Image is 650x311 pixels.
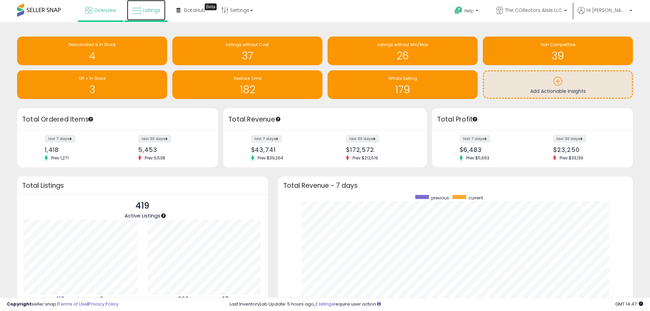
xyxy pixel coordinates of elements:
[100,295,103,303] b: 6
[69,42,116,47] span: Deactivated & In Stock
[505,7,562,14] span: The COllectors AIsle LLC
[234,75,261,81] span: Restock Time
[615,301,643,307] span: 2025-08-12 14:47 GMT
[454,6,463,15] i: Get Help
[349,155,381,161] span: Prev: $212,519
[176,50,319,61] h1: 37
[388,75,417,81] span: Whats Selling
[377,42,428,47] span: Listings without Min/Max
[222,295,229,303] b: 27
[184,7,205,14] span: DataHub
[172,37,322,65] a: Listings without Cost 37
[55,295,64,303] b: 413
[331,84,474,95] h1: 179
[377,302,381,306] i: Click here to read more about un-synced listings.
[20,50,164,61] h1: 4
[7,301,32,307] strong: Copyright
[22,115,213,124] h3: Total Ordered Items
[553,146,621,153] div: $23,250
[578,7,632,22] a: Hi [PERSON_NAME]
[228,115,422,124] h3: Total Revenue
[472,116,478,122] div: Tooltip anchor
[449,1,485,22] a: Help
[88,301,118,307] a: Privacy Policy
[460,146,528,153] div: $6,483
[226,42,269,47] span: Listings without Cost
[483,37,633,65] a: Non Competitive 39
[251,146,320,153] div: $43,741
[17,70,167,99] a: Off + In Stock 3
[431,195,449,201] span: previous
[48,155,72,161] span: Prev: 1,271
[88,116,94,122] div: Tooltip anchor
[541,42,575,47] span: Non Competitive
[125,199,160,212] p: 419
[275,116,281,122] div: Tooltip anchor
[328,37,478,65] a: Listings without Min/Max 26
[484,71,632,98] a: Add Actionable Insights
[20,84,164,95] h1: 3
[160,213,167,219] div: Tooltip anchor
[437,115,628,124] h3: Total Profit
[178,295,189,303] b: 392
[78,75,106,81] span: Off + In Stock
[138,146,206,153] div: 5,453
[58,301,87,307] a: Terms of Use
[346,146,415,153] div: $172,572
[251,135,282,143] label: last 7 days
[346,135,379,143] label: last 30 days
[141,155,169,161] span: Prev: 6,538
[125,212,160,219] span: Active Listings
[7,301,118,308] div: seller snap | |
[45,146,113,153] div: 1,418
[45,135,75,143] label: last 7 days
[254,155,287,161] span: Prev: $39,264
[530,88,586,95] span: Add Actionable Insights
[17,37,167,65] a: Deactivated & In Stock 4
[587,7,627,14] span: Hi [PERSON_NAME]
[556,155,587,161] span: Prev: $33,136
[138,135,171,143] label: last 30 days
[143,7,160,14] span: Listings
[176,84,319,95] h1: 182
[94,7,116,14] span: Overview
[230,301,643,308] div: Last InventoryLab Update: 5 hours ago, require user action.
[205,3,217,10] div: Tooltip anchor
[486,50,630,61] h1: 39
[463,155,493,161] span: Prev: $5,663
[553,135,586,143] label: last 30 days
[331,50,474,61] h1: 26
[22,183,263,188] h3: Total Listings
[460,135,490,143] label: last 7 days
[464,8,474,14] span: Help
[283,183,628,188] h3: Total Revenue - 7 days
[315,301,334,307] a: 2 listings
[328,70,478,99] a: Whats Selling 179
[468,195,483,201] span: current
[172,70,322,99] a: Restock Time 182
